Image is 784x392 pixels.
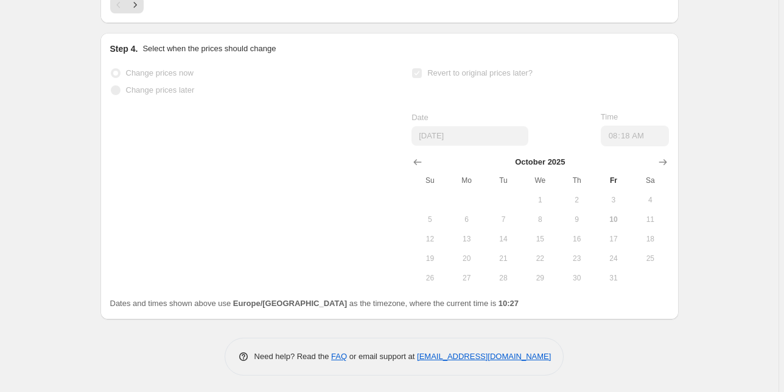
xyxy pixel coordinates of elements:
span: 11 [637,215,663,224]
span: Date [411,113,428,122]
span: 7 [490,215,517,224]
span: 27 [453,273,480,283]
th: Wednesday [522,171,558,190]
span: 22 [527,254,553,263]
input: 12:00 [601,126,669,146]
b: 10:27 [499,299,519,308]
button: Friday October 24 2025 [595,249,632,268]
h2: Step 4. [110,43,138,55]
span: 8 [527,215,553,224]
span: 25 [637,254,663,263]
button: Sunday October 19 2025 [411,249,448,268]
button: Tuesday October 28 2025 [485,268,522,288]
span: 2 [563,195,590,205]
span: Dates and times shown above use as the timezone, where the current time is [110,299,519,308]
span: Su [416,176,443,185]
input: 10/10/2025 [411,126,528,146]
button: Thursday October 30 2025 [558,268,595,288]
button: Sunday October 5 2025 [411,210,448,229]
th: Monday [449,171,485,190]
th: Tuesday [485,171,522,190]
span: 21 [490,254,517,263]
button: Saturday October 18 2025 [632,229,668,249]
p: Select when the prices should change [142,43,276,55]
span: 17 [600,234,627,244]
span: 15 [527,234,553,244]
span: 31 [600,273,627,283]
span: 28 [490,273,517,283]
span: 10 [600,215,627,224]
span: 12 [416,234,443,244]
span: Time [601,112,618,121]
button: Monday October 13 2025 [449,229,485,249]
button: Sunday October 12 2025 [411,229,448,249]
th: Sunday [411,171,448,190]
button: Monday October 6 2025 [449,210,485,229]
th: Friday [595,171,632,190]
button: Friday October 3 2025 [595,190,632,210]
span: 20 [453,254,480,263]
span: We [527,176,553,185]
span: Change prices later [126,85,195,94]
span: 19 [416,254,443,263]
button: Thursday October 2 2025 [558,190,595,210]
button: Tuesday October 21 2025 [485,249,522,268]
span: Change prices now [126,68,194,77]
button: Monday October 20 2025 [449,249,485,268]
button: Wednesday October 8 2025 [522,210,558,229]
span: Sa [637,176,663,185]
span: Mo [453,176,480,185]
span: or email support at [347,352,417,361]
button: Wednesday October 1 2025 [522,190,558,210]
a: FAQ [331,352,347,361]
span: 30 [563,273,590,283]
span: 3 [600,195,627,205]
button: Wednesday October 22 2025 [522,249,558,268]
span: Fr [600,176,627,185]
span: Tu [490,176,517,185]
span: 16 [563,234,590,244]
span: 5 [416,215,443,224]
a: [EMAIL_ADDRESS][DOMAIN_NAME] [417,352,551,361]
button: Sunday October 26 2025 [411,268,448,288]
span: 23 [563,254,590,263]
span: 13 [453,234,480,244]
button: Saturday October 4 2025 [632,190,668,210]
span: Revert to original prices later? [427,68,533,77]
button: Friday October 17 2025 [595,229,632,249]
button: Friday October 31 2025 [595,268,632,288]
button: Monday October 27 2025 [449,268,485,288]
button: Thursday October 23 2025 [558,249,595,268]
button: Wednesday October 29 2025 [522,268,558,288]
span: Need help? Read the [254,352,332,361]
span: 26 [416,273,443,283]
button: Wednesday October 15 2025 [522,229,558,249]
button: Saturday October 11 2025 [632,210,668,229]
b: Europe/[GEOGRAPHIC_DATA] [233,299,347,308]
button: Thursday October 9 2025 [558,210,595,229]
button: Tuesday October 7 2025 [485,210,522,229]
button: Tuesday October 14 2025 [485,229,522,249]
th: Saturday [632,171,668,190]
span: 9 [563,215,590,224]
span: 6 [453,215,480,224]
span: 1 [527,195,553,205]
button: Today Friday October 10 2025 [595,210,632,229]
span: 29 [527,273,553,283]
button: Thursday October 16 2025 [558,229,595,249]
span: Th [563,176,590,185]
button: Show next month, November 2025 [654,154,671,171]
span: 18 [637,234,663,244]
th: Thursday [558,171,595,190]
button: Saturday October 25 2025 [632,249,668,268]
span: 14 [490,234,517,244]
span: 4 [637,195,663,205]
button: Show previous month, September 2025 [409,154,426,171]
span: 24 [600,254,627,263]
